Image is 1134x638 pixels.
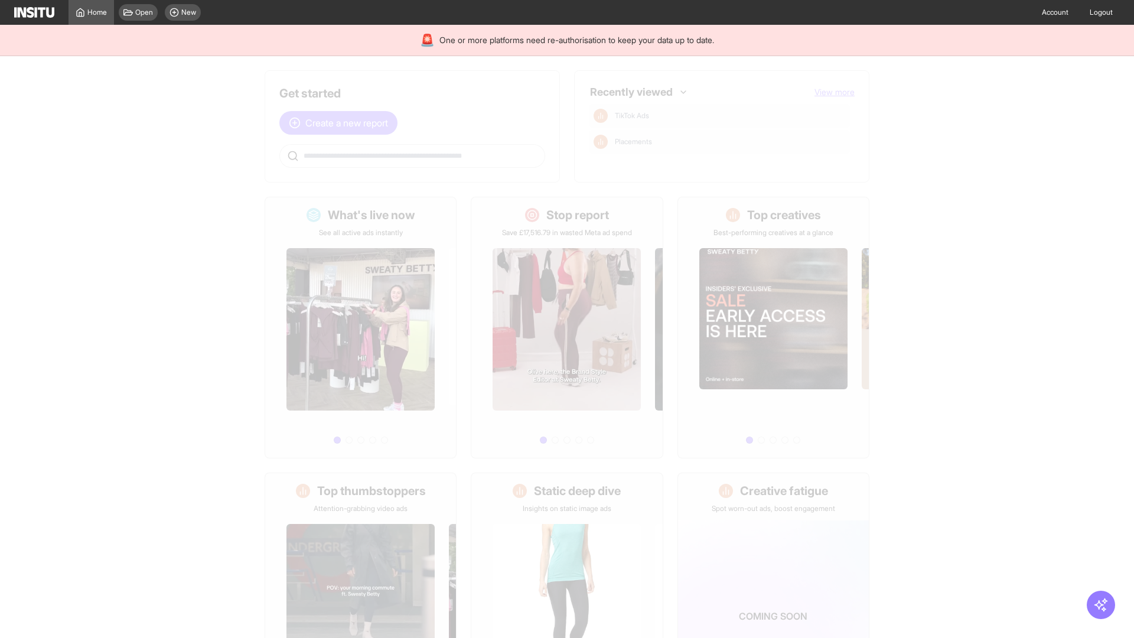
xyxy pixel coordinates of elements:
span: New [181,8,196,17]
img: Logo [14,7,54,18]
span: Home [87,8,107,17]
span: One or more platforms need re-authorisation to keep your data up to date. [439,34,714,46]
div: 🚨 [420,32,435,48]
span: Open [135,8,153,17]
